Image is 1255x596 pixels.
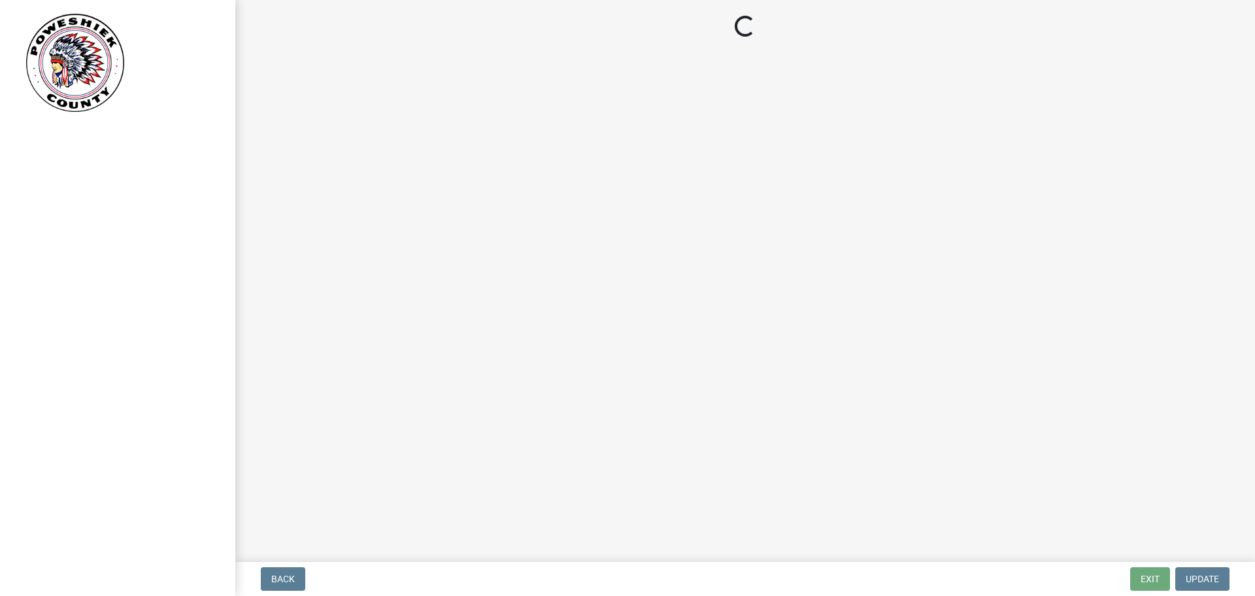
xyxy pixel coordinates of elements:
[1130,567,1170,591] button: Exit
[271,574,295,584] span: Back
[1175,567,1230,591] button: Update
[261,567,305,591] button: Back
[1186,574,1219,584] span: Update
[26,14,124,112] img: Poweshiek County, IA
